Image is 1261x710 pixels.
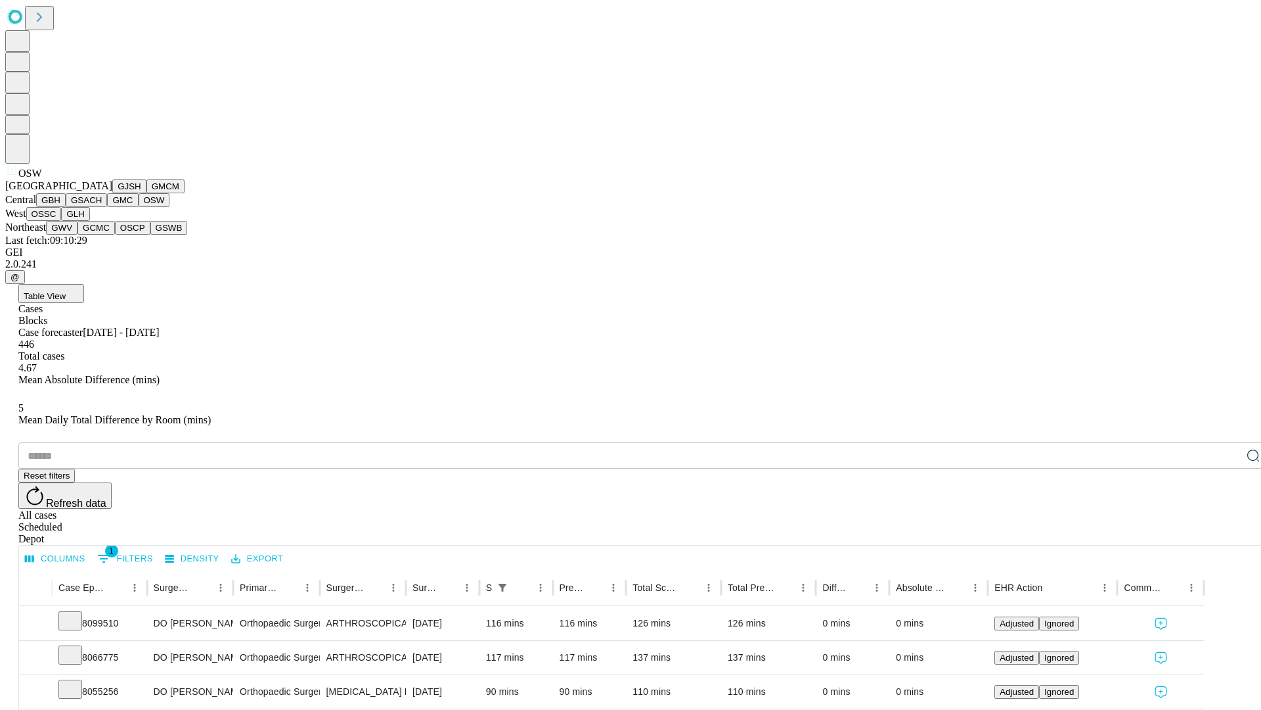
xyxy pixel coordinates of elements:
[560,582,585,593] div: Predicted In Room Duration
[240,607,313,640] div: Orthopaedic Surgery
[531,579,550,597] button: Menu
[280,579,298,597] button: Sort
[5,208,26,219] span: West
[728,641,810,674] div: 137 mins
[1000,653,1034,663] span: Adjusted
[1044,619,1074,628] span: Ignored
[18,374,160,385] span: Mean Absolute Difference (mins)
[94,548,156,569] button: Show filters
[632,675,715,709] div: 110 mins
[896,582,946,593] div: Absolute Difference
[18,414,211,425] span: Mean Daily Total Difference by Room (mins)
[1039,685,1079,699] button: Ignored
[18,402,24,414] span: 5
[18,339,34,350] span: 446
[384,579,403,597] button: Menu
[154,607,227,640] div: DO [PERSON_NAME] [PERSON_NAME] Do
[26,207,62,221] button: OSSC
[412,607,473,640] div: [DATE]
[728,607,810,640] div: 126 mins
[776,579,794,597] button: Sort
[994,685,1039,699] button: Adjusted
[240,582,278,593] div: Primary Service
[1124,582,1162,593] div: Comments
[5,258,1256,270] div: 2.0.241
[366,579,384,597] button: Sort
[18,327,83,338] span: Case forecaster
[58,607,141,640] div: 8099510
[240,641,313,674] div: Orthopaedic Surgery
[896,675,981,709] div: 0 mins
[115,221,150,235] button: OSCP
[822,675,883,709] div: 0 mins
[868,579,886,597] button: Menu
[18,483,112,509] button: Refresh data
[18,168,42,179] span: OSW
[699,579,718,597] button: Menu
[1095,579,1114,597] button: Menu
[849,579,868,597] button: Sort
[240,675,313,709] div: Orthopaedic Surgery
[5,247,1256,258] div: GEI
[1039,617,1079,630] button: Ignored
[560,607,620,640] div: 116 mins
[1044,579,1062,597] button: Sort
[994,582,1042,593] div: EHR Action
[46,221,77,235] button: GWV
[107,579,125,597] button: Sort
[632,641,715,674] div: 137 mins
[486,607,546,640] div: 116 mins
[5,180,112,191] span: [GEOGRAPHIC_DATA]
[1164,579,1182,597] button: Sort
[560,675,620,709] div: 90 mins
[681,579,699,597] button: Sort
[22,549,89,569] button: Select columns
[112,179,146,193] button: GJSH
[560,641,620,674] div: 117 mins
[458,579,476,597] button: Menu
[193,579,211,597] button: Sort
[154,675,227,709] div: DO [PERSON_NAME] [PERSON_NAME] Do
[154,641,227,674] div: DO [PERSON_NAME] [PERSON_NAME] Do
[1182,579,1201,597] button: Menu
[412,582,438,593] div: Surgery Date
[1044,687,1074,697] span: Ignored
[948,579,966,597] button: Sort
[5,270,25,284] button: @
[493,579,512,597] button: Show filters
[896,641,981,674] div: 0 mins
[139,193,170,207] button: OSW
[486,675,546,709] div: 90 mins
[5,194,36,205] span: Central
[146,179,185,193] button: GMCM
[61,207,89,221] button: GLH
[586,579,604,597] button: Sort
[1000,619,1034,628] span: Adjusted
[18,350,64,362] span: Total cases
[966,579,984,597] button: Menu
[18,362,37,373] span: 4.67
[26,613,45,636] button: Expand
[994,617,1039,630] button: Adjusted
[412,641,473,674] div: [DATE]
[105,544,118,557] span: 1
[154,582,192,593] div: Surgeon Name
[125,579,144,597] button: Menu
[326,675,399,709] div: [MEDICAL_DATA] PARTIAL [MEDICAL_DATA]
[493,579,512,597] div: 1 active filter
[26,681,45,704] button: Expand
[728,582,775,593] div: Total Predicted Duration
[36,193,66,207] button: GBH
[326,641,399,674] div: ARTHROSCOPICALLY AIDED ACL RECONSTRUCTION
[66,193,107,207] button: GSACH
[18,469,75,483] button: Reset filters
[994,651,1039,665] button: Adjusted
[26,647,45,670] button: Expand
[228,549,286,569] button: Export
[77,221,115,235] button: GCMC
[24,291,66,301] span: Table View
[822,607,883,640] div: 0 mins
[486,641,546,674] div: 117 mins
[412,675,473,709] div: [DATE]
[46,498,106,509] span: Refresh data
